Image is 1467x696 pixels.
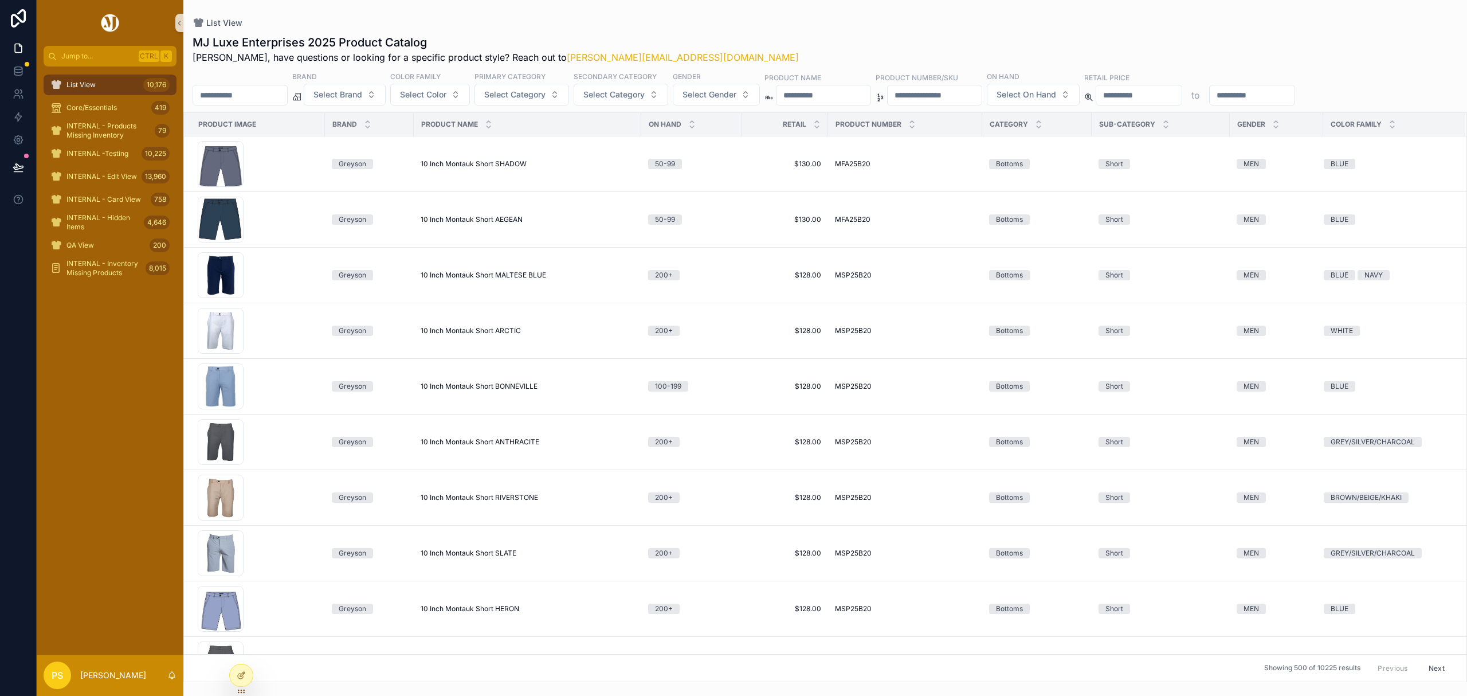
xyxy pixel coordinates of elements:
[66,259,141,277] span: INTERNAL - Inventory Missing Products
[1331,326,1353,336] div: WHITE
[37,67,183,294] div: scrollable content
[44,75,176,95] a: List View10,176
[1331,492,1402,503] div: BROWN/BEIGE/KHAKI
[1244,159,1259,169] div: MEN
[648,437,735,447] a: 200+
[648,492,735,503] a: 200+
[1099,120,1155,129] span: Sub-Category
[421,493,538,502] span: 10 Inch Montauk Short RIVERSTONE
[1331,214,1348,225] div: BLUE
[749,437,821,447] span: $128.00
[1331,159,1348,169] div: BLUE
[421,604,519,613] span: 10 Inch Montauk Short HERON
[66,213,139,232] span: INTERNAL - Hidden Items
[835,604,872,613] span: MSP25B20
[749,549,821,558] a: $128.00
[193,50,799,64] span: [PERSON_NAME], have questions or looking for a specific product style? Reach out to
[1324,159,1452,169] a: BLUE
[835,493,975,502] a: MSP25B20
[332,214,407,225] a: Greyson
[44,235,176,256] a: QA View200
[1237,270,1316,280] a: MEN
[44,120,176,141] a: INTERNAL - Products Missing Inventory79
[421,326,521,335] span: 10 Inch Montauk Short ARCTIC
[80,670,146,681] p: [PERSON_NAME]
[421,215,523,224] span: 10 Inch Montauk Short AEGEAN
[1084,72,1129,83] label: Retail Price
[749,326,821,335] a: $128.00
[421,271,634,280] a: 10 Inch Montauk Short MALTESE BLUE
[996,437,1023,447] div: Bottoms
[1331,604,1348,614] div: BLUE
[1244,214,1259,225] div: MEN
[987,84,1080,105] button: Select Button
[150,238,170,252] div: 200
[339,492,366,503] div: Greyson
[1105,159,1123,169] div: Short
[1237,548,1316,558] a: MEN
[332,492,407,503] a: Greyson
[749,382,821,391] a: $128.00
[1237,381,1316,392] a: MEN
[1324,326,1452,336] a: WHITE
[339,214,366,225] div: Greyson
[421,215,634,224] a: 10 Inch Montauk Short AEGEAN
[421,326,634,335] a: 10 Inch Montauk Short ARCTIC
[989,381,1085,392] a: Bottoms
[989,548,1085,558] a: Bottoms
[144,216,170,229] div: 4,646
[835,215,870,224] span: MFA25B20
[332,120,357,129] span: Brand
[567,52,799,63] a: [PERSON_NAME][EMAIL_ADDRESS][DOMAIN_NAME]
[143,78,170,92] div: 10,176
[583,89,645,100] span: Select Category
[835,215,975,224] a: MFA25B20
[390,84,470,105] button: Select Button
[996,326,1023,336] div: Bottoms
[749,493,821,502] a: $128.00
[655,159,675,169] div: 50-99
[835,326,975,335] a: MSP25B20
[99,14,121,32] img: App logo
[484,89,546,100] span: Select Category
[655,492,673,503] div: 200+
[44,97,176,118] a: Core/Essentials419
[1099,548,1223,558] a: Short
[1324,381,1452,392] a: BLUE
[332,270,407,280] a: Greyson
[1364,270,1383,280] div: NAVY
[1324,437,1452,447] a: GREY/SILVER/CHARCOAL
[835,271,975,280] a: MSP25B20
[836,120,901,129] span: Product Number
[1105,492,1123,503] div: Short
[142,147,170,161] div: 10,225
[44,166,176,187] a: INTERNAL - Edit View13,960
[44,189,176,210] a: INTERNAL - Card View758
[313,89,362,100] span: Select Brand
[655,214,675,225] div: 50-99
[193,17,242,29] a: List View
[421,549,634,558] a: 10 Inch Montauk Short SLATE
[1099,381,1223,392] a: Short
[1105,604,1123,614] div: Short
[1244,437,1259,447] div: MEN
[339,381,366,392] div: Greyson
[835,326,872,335] span: MSP25B20
[649,120,681,129] span: On Hand
[673,84,760,105] button: Select Button
[421,382,634,391] a: 10 Inch Montauk Short BONNEVILLE
[339,604,366,614] div: Greyson
[996,214,1023,225] div: Bottoms
[996,381,1023,392] div: Bottoms
[66,103,117,112] span: Core/Essentials
[332,548,407,558] a: Greyson
[749,215,821,224] span: $130.00
[1331,270,1348,280] div: BLUE
[474,84,569,105] button: Select Button
[682,89,736,100] span: Select Gender
[749,604,821,613] a: $128.00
